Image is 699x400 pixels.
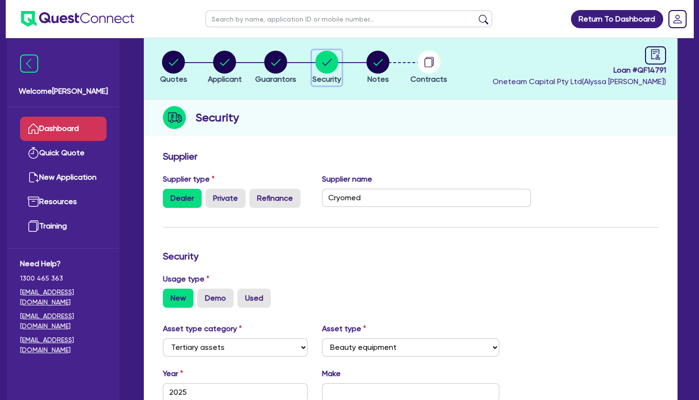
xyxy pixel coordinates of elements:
h2: Security [195,109,239,126]
label: Demo [197,289,234,308]
label: Supplier name [322,173,372,185]
h3: Supplier [163,151,658,162]
button: Contracts [410,50,448,86]
label: Refinance [249,189,301,208]
label: Supplier type [163,173,215,185]
label: Asset type [322,323,366,335]
img: resources [28,196,39,207]
a: Dashboard [20,117,107,141]
a: Return To Dashboard [571,10,663,28]
label: Asset type category [163,323,242,335]
span: Quotes [160,75,187,84]
button: Guarantors [255,50,297,86]
span: Guarantors [255,75,296,84]
label: Usage type [163,273,209,285]
label: Dealer [163,189,202,208]
h3: Security [163,250,658,262]
button: Notes [366,50,390,86]
span: Contracts [410,75,447,84]
button: Security [312,50,342,86]
button: Applicant [207,50,242,86]
a: audit [645,46,666,65]
span: Loan # QF14791 [493,65,666,76]
label: New [163,289,194,308]
img: training [28,220,39,232]
a: Training [20,214,107,238]
span: Oneteam Capital Pty Ltd ( Alyssa [PERSON_NAME] ) [493,77,666,86]
span: Need Help? [20,258,107,270]
a: Dropdown toggle [665,7,690,32]
input: Search by name, application ID or mobile number... [205,11,492,27]
a: [EMAIL_ADDRESS][DOMAIN_NAME] [20,311,107,331]
a: [EMAIL_ADDRESS][DOMAIN_NAME] [20,287,107,307]
a: New Application [20,165,107,190]
a: Resources [20,190,107,214]
button: Quotes [160,50,188,86]
a: Quick Quote [20,141,107,165]
img: step-icon [163,106,186,129]
img: new-application [28,172,39,183]
img: quest-connect-logo-blue [21,11,134,27]
label: Used [237,289,271,308]
img: icon-menu-close [20,54,38,73]
label: Private [205,189,246,208]
span: Applicant [208,75,242,84]
span: 1300 465 363 [20,273,107,283]
a: [EMAIL_ADDRESS][DOMAIN_NAME] [20,335,107,355]
img: quick-quote [28,147,39,159]
label: Make [322,368,341,379]
label: Year [163,368,183,379]
span: Notes [367,75,389,84]
span: Security [312,75,341,84]
span: Welcome [PERSON_NAME] [19,86,108,97]
span: audit [650,49,661,60]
